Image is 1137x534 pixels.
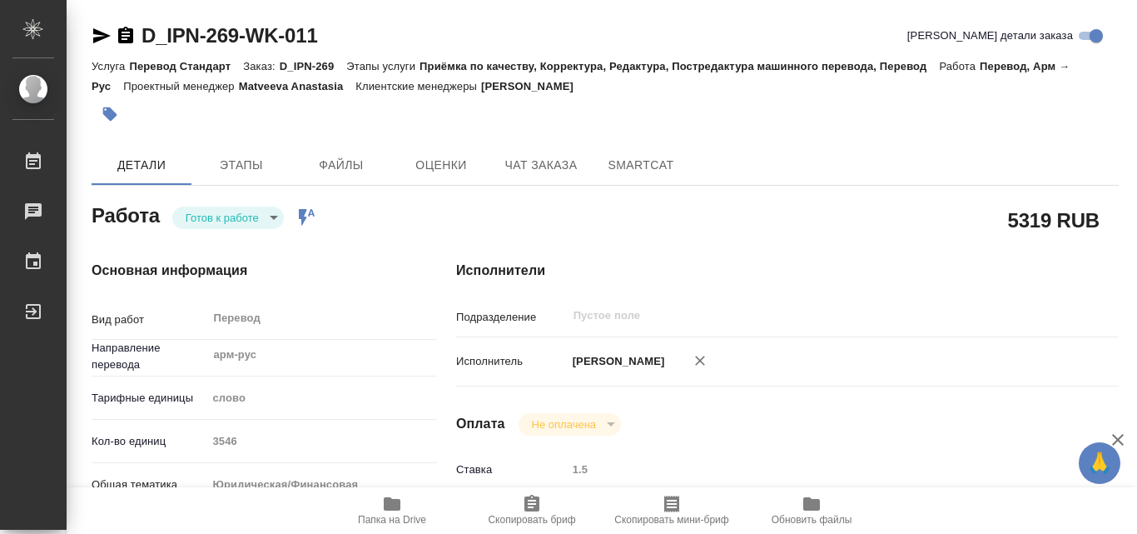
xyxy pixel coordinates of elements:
p: Ставка [456,462,567,478]
p: Проектный менеджер [123,80,238,92]
p: Перевод Стандарт [129,60,243,72]
h4: Оплата [456,414,505,434]
p: Matveeva Anastasia [239,80,356,92]
p: Этапы услуги [346,60,420,72]
input: Пустое поле [567,457,1064,482]
p: Вид работ [92,312,206,328]
div: Юридическая/Финансовая [206,471,437,499]
p: Клиентские менеджеры [355,80,481,92]
span: Детали [102,155,181,176]
button: Не оплачена [527,417,601,432]
span: Этапы [201,155,281,176]
span: Чат заказа [501,155,581,176]
button: Скопировать ссылку для ЯМессенджера [92,26,112,46]
span: [PERSON_NAME] детали заказа [907,27,1073,44]
button: 🙏 [1079,442,1120,484]
button: Скопировать бриф [462,487,602,534]
p: Кол-во единиц [92,433,206,450]
input: Пустое поле [206,429,437,453]
p: [PERSON_NAME] [567,353,665,370]
span: Обновить файлы [772,514,852,526]
div: Готов к работе [519,413,621,436]
button: Обновить файлы [742,487,881,534]
input: Пустое поле [572,306,1025,326]
button: Скопировать ссылку [116,26,136,46]
div: Готов к работе [172,207,284,229]
p: Направление перевода [92,340,206,373]
span: SmartCat [601,155,681,176]
button: Готов к работе [181,211,264,225]
p: Исполнитель [456,353,567,370]
p: [PERSON_NAME] [481,80,586,92]
h2: 5319 RUB [1008,206,1100,234]
p: Услуга [92,60,129,72]
p: Общая тематика [92,477,206,493]
span: Скопировать мини-бриф [614,514,728,526]
p: D_IPN-269 [280,60,347,72]
span: Файлы [301,155,381,176]
h4: Основная информация [92,261,390,281]
p: Подразделение [456,309,567,326]
span: 🙏 [1085,446,1114,481]
button: Папка на Drive [322,487,462,534]
h4: Исполнители [456,261,1119,281]
span: Оценки [401,155,481,176]
p: Заказ: [243,60,279,72]
p: Приёмка по качеству, Корректура, Редактура, Постредактура машинного перевода, Перевод [420,60,939,72]
button: Скопировать мини-бриф [602,487,742,534]
button: Удалить исполнителя [682,342,718,379]
h2: Работа [92,199,160,229]
p: Работа [939,60,980,72]
p: Тарифные единицы [92,390,206,407]
button: Добавить тэг [92,96,128,132]
span: Скопировать бриф [488,514,575,526]
span: Папка на Drive [358,514,426,526]
div: слово [206,384,437,412]
a: D_IPN-269-WK-011 [142,24,318,47]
